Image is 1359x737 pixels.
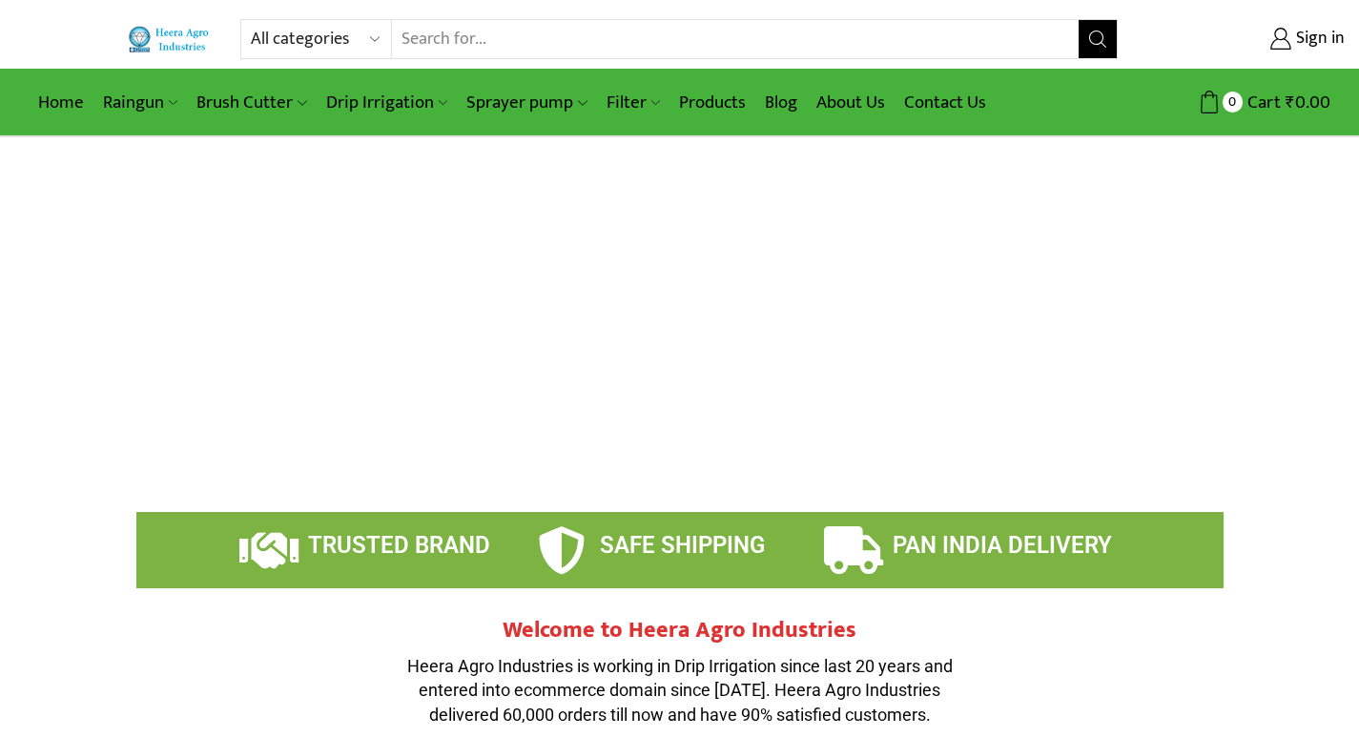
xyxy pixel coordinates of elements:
[1223,92,1243,112] span: 0
[394,617,966,645] h2: Welcome to Heera Agro Industries
[597,80,669,125] a: Filter
[1243,90,1281,115] span: Cart
[893,532,1112,559] span: PAN INDIA DELIVERY
[755,80,807,125] a: Blog
[308,532,490,559] span: TRUSTED BRAND
[1079,20,1117,58] button: Search button
[394,654,966,727] p: Heera Agro Industries is working in Drip Irrigation since last 20 years and entered into ecommerc...
[1286,88,1295,117] span: ₹
[317,80,457,125] a: Drip Irrigation
[29,80,93,125] a: Home
[600,532,765,559] span: SAFE SHIPPING
[93,80,187,125] a: Raingun
[457,80,596,125] a: Sprayer pump
[1286,88,1330,117] bdi: 0.00
[807,80,895,125] a: About Us
[669,80,755,125] a: Products
[187,80,316,125] a: Brush Cutter
[895,80,996,125] a: Contact Us
[392,20,1080,58] input: Search for...
[1146,22,1345,56] a: Sign in
[1291,27,1345,51] span: Sign in
[1137,85,1330,120] a: 0 Cart ₹0.00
